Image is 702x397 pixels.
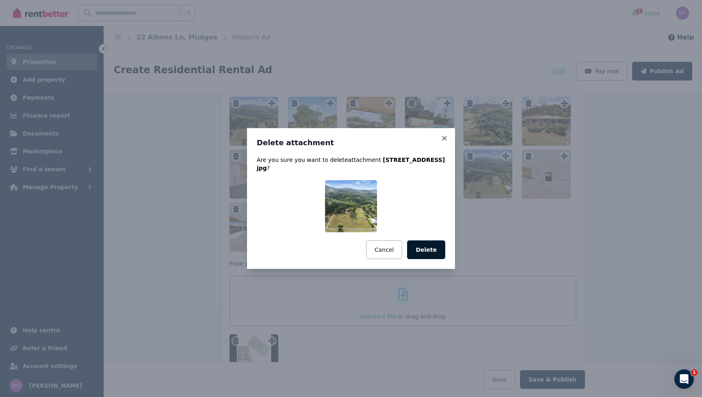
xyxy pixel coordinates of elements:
[325,180,377,232] img: 22 Albens Lane_.jpg
[691,369,698,376] span: 1
[674,369,694,389] iframe: Intercom live chat
[407,240,445,259] button: Delete
[257,156,445,172] p: Are you sure you want to delete attachment ?
[257,138,445,148] h3: Delete attachment
[366,240,402,259] button: Cancel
